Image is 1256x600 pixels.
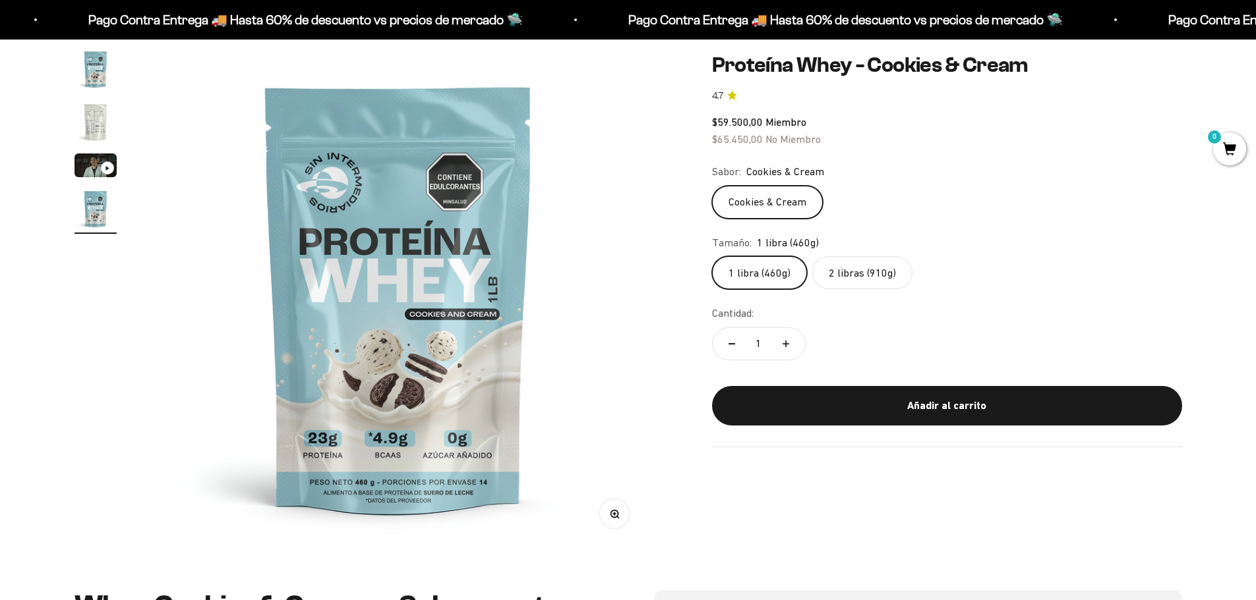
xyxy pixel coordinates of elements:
[746,163,824,180] span: Cookies & Cream
[712,88,1182,103] a: 4.74.7 de 5.0 estrellas
[75,188,117,234] button: Ir al artículo 4
[712,234,752,252] legend: Tamaño:
[738,397,1156,414] div: Añadir al carrito
[75,188,117,230] img: Proteína Whey - Cookies & Cream
[765,116,806,128] span: Miembro
[712,163,741,180] legend: Sabor:
[75,153,117,181] button: Ir al artículo 3
[712,88,723,103] span: 4.7
[75,9,509,30] p: Pago Contra Entrega 🚚 Hasta 60% de descuento vs precios de mercado 🛸
[767,328,805,360] button: Aumentar cantidad
[75,101,117,147] button: Ir al artículo 2
[713,328,751,360] button: Reducir cantidad
[712,385,1182,425] button: Añadir al carrito
[712,305,754,322] label: Cantidad:
[712,132,763,144] span: $65.450,00
[1207,129,1222,145] mark: 0
[757,234,819,252] span: 1 libra (460g)
[765,132,821,144] span: No Miembro
[1213,143,1246,157] a: 0
[75,101,117,143] img: Proteína Whey - Cookies & Cream
[712,53,1182,78] h1: Proteína Whey - Cookies & Cream
[75,48,117,94] button: Ir al artículo 1
[712,116,763,128] span: $59.500,00
[614,9,1049,30] p: Pago Contra Entrega 🚚 Hasta 60% de descuento vs precios de mercado 🛸
[75,48,117,90] img: Proteína Whey - Cookies & Cream
[148,48,649,548] img: Proteína Whey - Cookies & Cream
